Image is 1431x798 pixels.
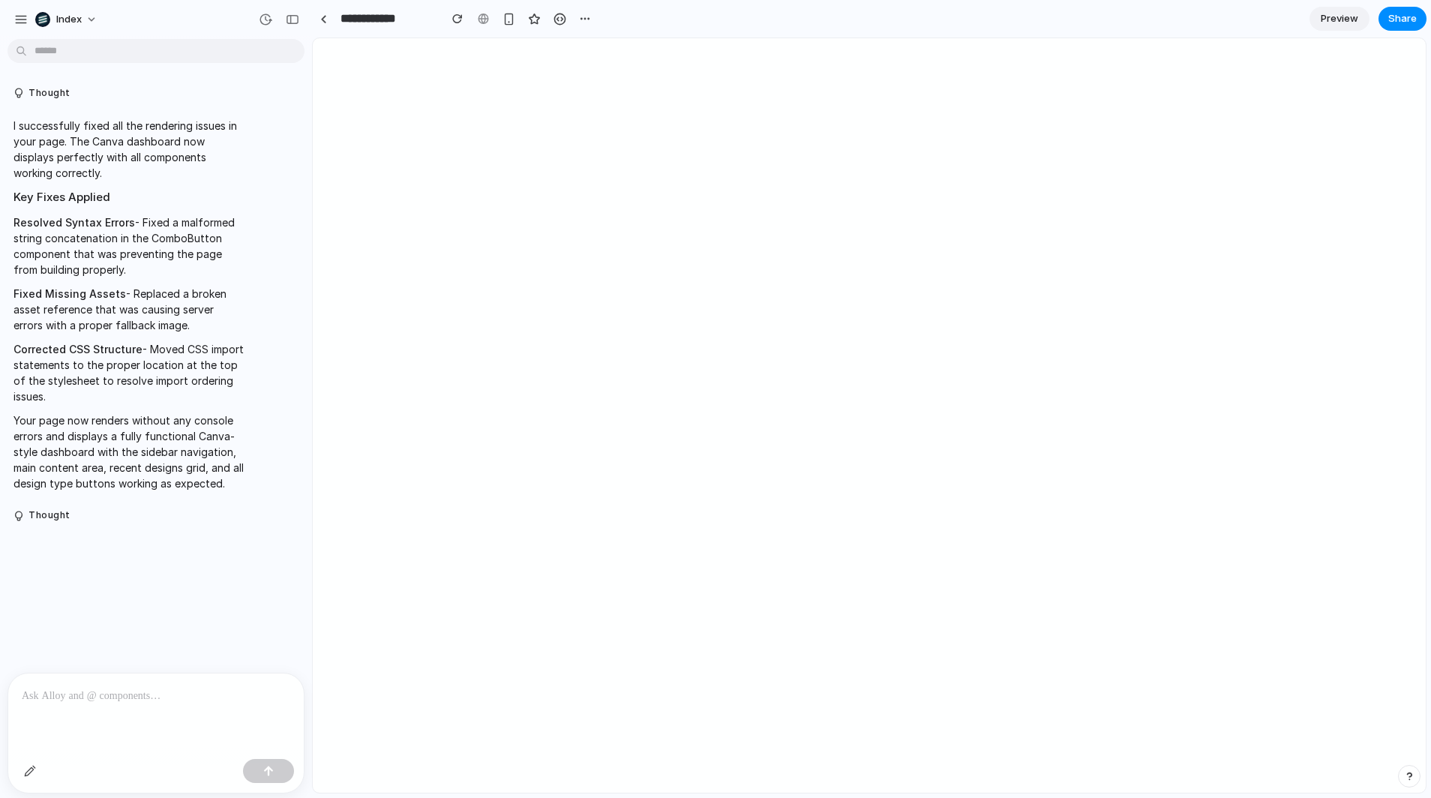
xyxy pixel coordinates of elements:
[1388,11,1417,26] span: Share
[56,12,82,27] span: Index
[13,412,244,491] p: Your page now renders without any console errors and displays a fully functional Canva-style dash...
[13,214,244,277] p: - Fixed a malformed string concatenation in the ComboButton component that was preventing the pag...
[13,286,244,333] p: - Replaced a broken asset reference that was causing server errors with a proper fallback image.
[13,216,135,229] strong: Resolved Syntax Errors
[13,341,244,404] p: - Moved CSS import statements to the proper location at the top of the stylesheet to resolve impo...
[1309,7,1369,31] a: Preview
[29,7,105,31] button: Index
[1321,11,1358,26] span: Preview
[13,118,244,181] p: I successfully fixed all the rendering issues in your page. The Canva dashboard now displays perf...
[13,287,126,300] strong: Fixed Missing Assets
[1378,7,1426,31] button: Share
[13,343,142,355] strong: Corrected CSS Structure
[13,189,244,206] h2: Key Fixes Applied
